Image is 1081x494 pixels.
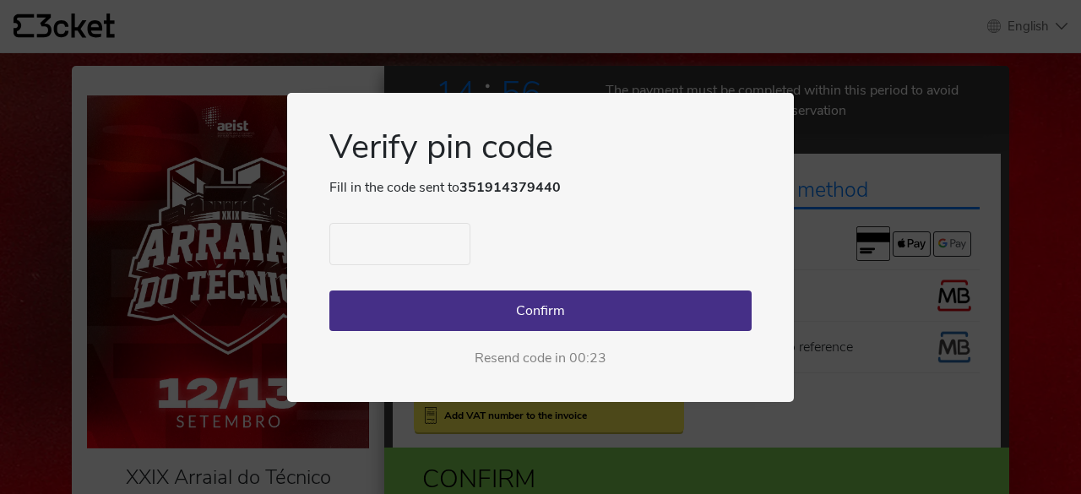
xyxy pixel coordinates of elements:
h1: Verify pin code [329,127,752,177]
div: 00:23 [569,348,606,368]
strong: 351914379440 [459,178,561,197]
p: Fill in the code sent to [329,177,752,198]
span: Resend code in [475,348,566,368]
button: Confirm [329,290,752,331]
